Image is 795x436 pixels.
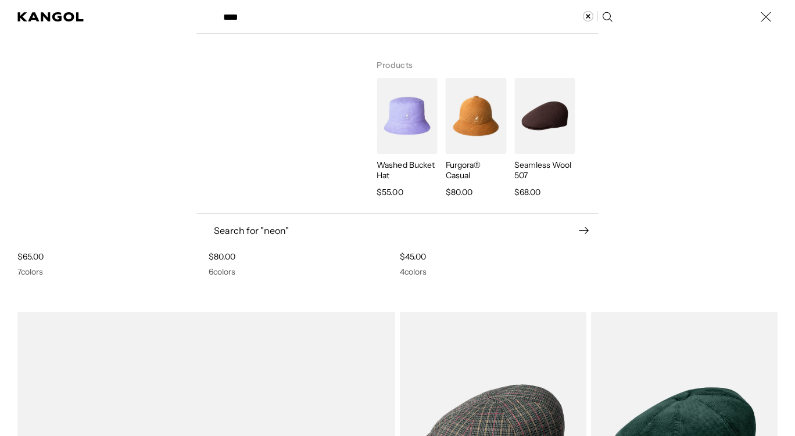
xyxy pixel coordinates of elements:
span: $80.00 [446,185,472,199]
p: Seamless Wool 507 [514,160,575,181]
span: $68.00 [514,185,540,199]
span: Search for " neon " [214,226,578,235]
button: Close [754,5,778,28]
p: Furgora® Casual [446,160,506,181]
img: Seamless Wool 507 [514,78,575,154]
img: Furgora® Casual [446,78,506,154]
h3: Products [377,45,579,78]
img: Washed Bucket Hat [377,78,437,154]
button: Search here [602,12,613,22]
a: Kangol [17,12,84,21]
button: Search for "neon" [196,225,598,236]
p: Washed Bucket Hat [377,160,437,181]
button: Clear search term [583,11,598,21]
span: $55.00 [377,185,403,199]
